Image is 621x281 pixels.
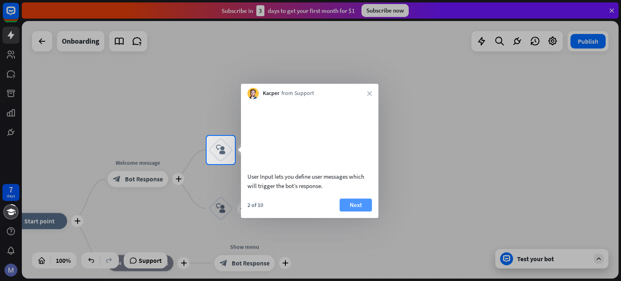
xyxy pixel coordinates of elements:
[263,89,279,97] span: Kacper
[216,145,226,155] i: block_user_input
[247,201,263,209] div: 2 of 10
[367,91,372,96] i: close
[247,172,372,190] div: User Input lets you define user messages which will trigger the bot’s response.
[340,199,372,211] button: Next
[281,89,314,97] span: from Support
[6,3,31,27] button: Open LiveChat chat widget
